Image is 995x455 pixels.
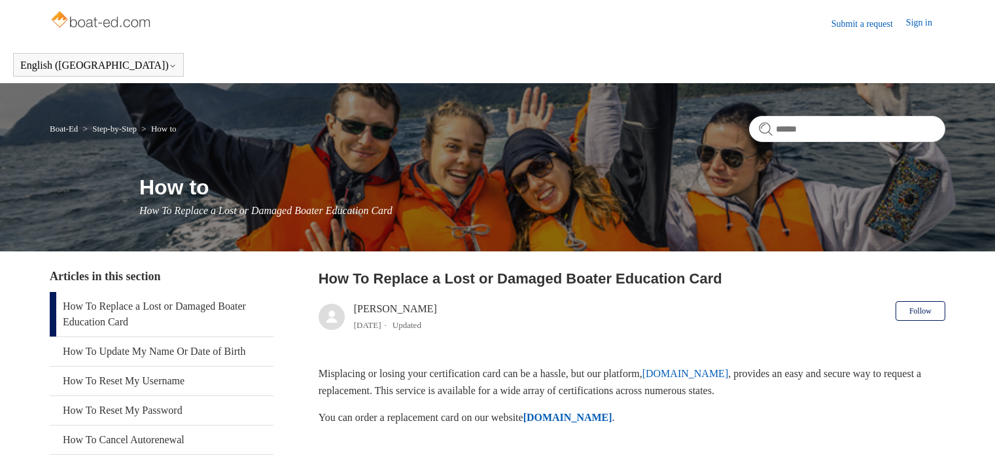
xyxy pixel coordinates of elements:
a: Sign in [906,16,945,31]
a: How To Reset My Username [50,367,273,395]
input: Search [749,116,945,142]
time: 04/08/2025, 11:48 [354,320,381,330]
a: Boat-Ed [50,124,78,134]
li: Step-by-Step [80,124,139,134]
p: Misplacing or losing your certification card can be a hassle, but our platform, , provides an eas... [319,365,945,399]
div: [PERSON_NAME] [354,301,437,333]
li: Boat-Ed [50,124,80,134]
a: [DOMAIN_NAME] [523,412,612,423]
li: Updated [393,320,421,330]
span: How To Replace a Lost or Damaged Boater Education Card [139,205,393,216]
a: [DOMAIN_NAME] [642,368,729,379]
button: English ([GEOGRAPHIC_DATA]) [20,60,177,71]
h2: How To Replace a Lost or Damaged Boater Education Card [319,268,945,289]
span: . [612,412,615,423]
a: Step-by-Step [92,124,137,134]
li: How to [139,124,176,134]
button: Follow Article [896,301,945,321]
img: Boat-Ed Help Center home page [50,8,154,34]
a: How To Update My Name Or Date of Birth [50,337,273,366]
a: How To Reset My Password [50,396,273,425]
a: How To Cancel Autorenewal [50,426,273,454]
a: How to [151,124,177,134]
h1: How to [139,172,945,203]
a: How To Replace a Lost or Damaged Boater Education Card [50,292,273,337]
a: Submit a request [831,17,906,31]
span: You can order a replacement card on our website [319,412,523,423]
span: Articles in this section [50,270,160,283]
